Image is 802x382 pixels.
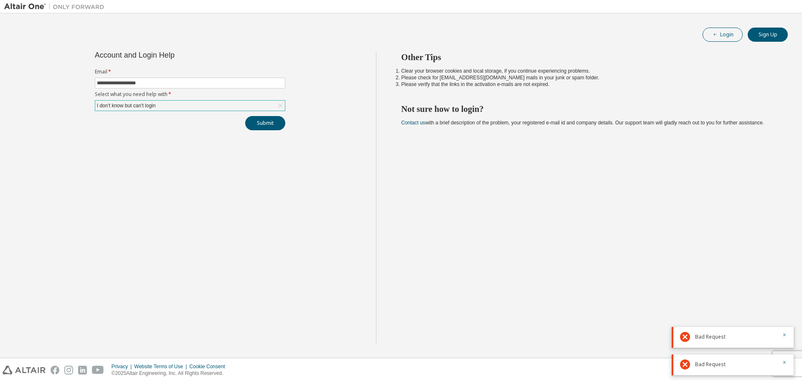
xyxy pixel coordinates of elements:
[695,334,726,340] span: Bad Request
[95,52,247,58] div: Account and Login Help
[51,366,59,374] img: facebook.svg
[4,3,109,11] img: Altair One
[3,366,46,374] img: altair_logo.svg
[703,28,743,42] button: Login
[112,370,230,377] p: © 2025 Altair Engineering, Inc. All Rights Reserved.
[112,363,134,370] div: Privacy
[95,68,285,75] label: Email
[95,91,285,98] label: Select what you need help with
[695,361,726,368] span: Bad Request
[134,363,189,370] div: Website Terms of Use
[401,120,425,126] a: Contact us
[401,68,773,74] li: Clear your browser cookies and local storage, if you continue experiencing problems.
[95,101,285,111] div: I don't know but can't login
[401,74,773,81] li: Please check for [EMAIL_ADDRESS][DOMAIN_NAME] mails in your junk or spam folder.
[401,81,773,88] li: Please verify that the links in the activation e-mails are not expired.
[64,366,73,374] img: instagram.svg
[401,104,773,114] h2: Not sure how to login?
[401,52,773,63] h2: Other Tips
[189,363,230,370] div: Cookie Consent
[401,120,764,126] span: with a brief description of the problem, your registered e-mail id and company details. Our suppo...
[92,366,104,374] img: youtube.svg
[78,366,87,374] img: linkedin.svg
[96,101,157,110] div: I don't know but can't login
[748,28,788,42] button: Sign Up
[245,116,285,130] button: Submit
